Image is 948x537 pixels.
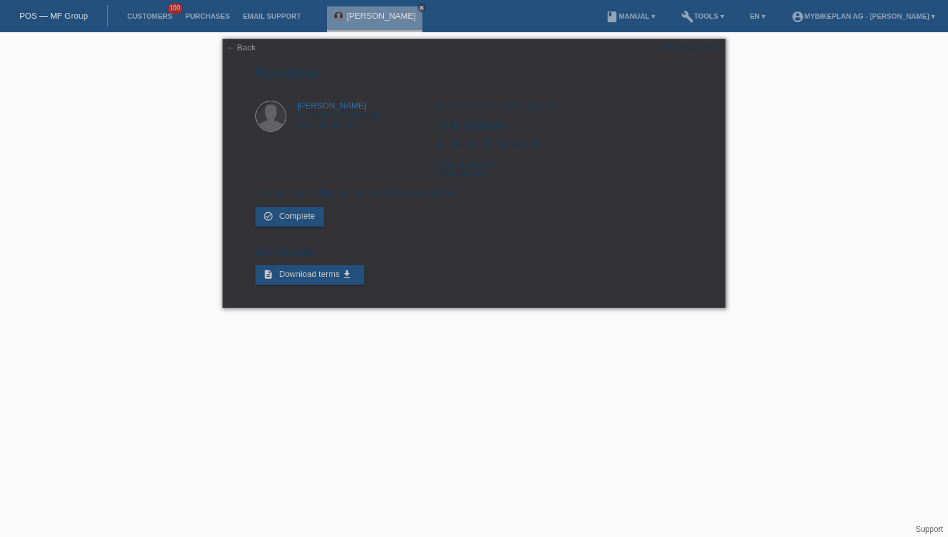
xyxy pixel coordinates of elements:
[437,120,692,139] h2: CHF 3'299.00
[916,525,943,534] a: Support
[791,10,804,23] i: account_circle
[236,12,307,20] a: Email Support
[417,3,426,12] a: close
[419,5,425,11] i: close
[744,12,772,20] a: EN ▾
[255,246,693,265] h2: Downloads
[342,269,352,279] i: get_app
[437,101,692,188] div: [GEOGRAPHIC_DATA], [DATE] Instalments (36 instalments) 43854890893
[297,101,380,130] div: [STREET_ADDRESS] 2557 Studen BE
[347,11,416,21] a: [PERSON_NAME]
[263,211,273,221] i: check_circle_outline
[19,11,88,21] a: POS — MF Group
[179,12,236,20] a: Purchases
[599,12,662,20] a: bookManual ▾
[675,12,731,20] a: buildTools ▾
[785,12,942,20] a: account_circleMybikeplan AG - [PERSON_NAME] ▾
[606,10,618,23] i: book
[279,269,340,279] span: Download terms
[168,3,183,14] span: 100
[297,101,366,110] a: [PERSON_NAME]
[255,188,693,198] p: The purchase is still open and needs to be completed.
[437,160,495,168] span: External reference
[226,43,256,52] a: ← Back
[660,43,720,52] div: POSP00027660
[255,265,364,285] a: description Download terms get_app
[255,207,324,227] a: check_circle_outline Complete
[681,10,694,23] i: build
[255,65,693,81] h1: Purchase
[279,211,315,221] span: Complete
[263,269,273,279] i: description
[121,12,179,20] a: Customers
